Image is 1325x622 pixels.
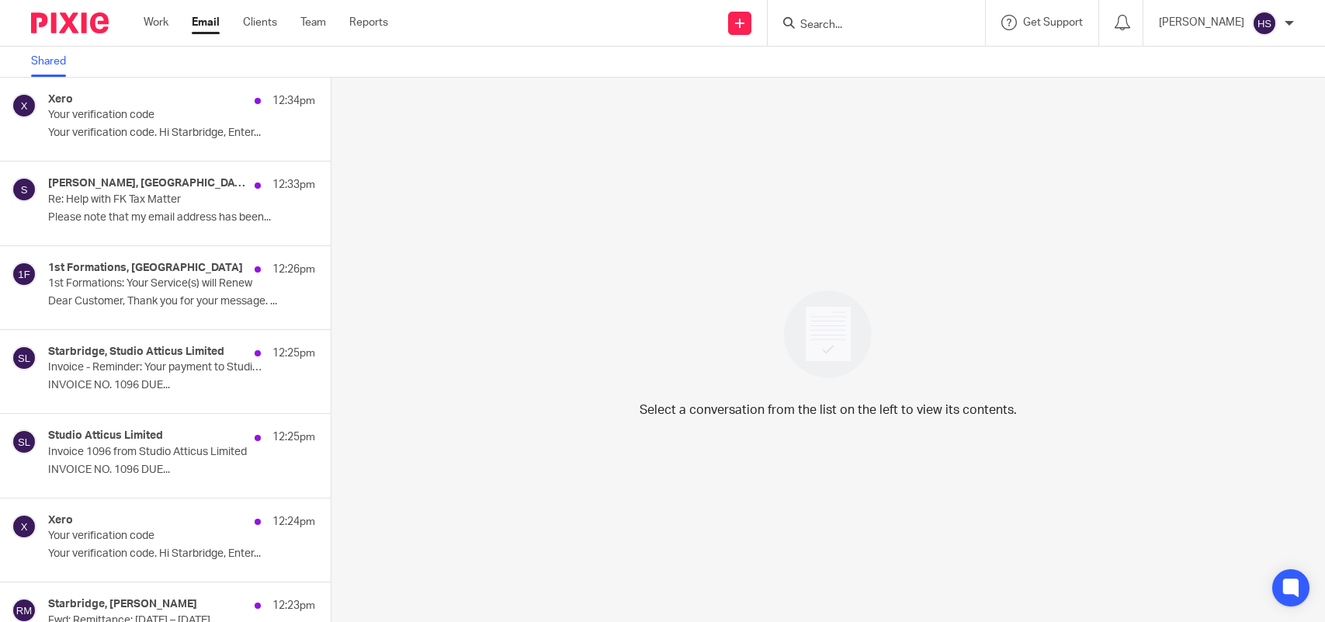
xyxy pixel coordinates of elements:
[243,15,277,30] a: Clients
[272,262,315,277] p: 12:26pm
[31,12,109,33] img: Pixie
[349,15,388,30] a: Reports
[48,379,315,392] p: INVOICE NO. 1096 DUE...
[48,127,315,140] p: Your verification code. Hi Starbridge, Enter...
[272,177,315,193] p: 12:33pm
[48,514,73,527] h4: Xero
[48,361,262,374] p: Invoice - Reminder: Your payment to Studio Atticus Limited is due
[774,280,882,388] img: image
[12,177,36,202] img: svg%3E
[1023,17,1083,28] span: Get Support
[300,15,326,30] a: Team
[272,598,315,613] p: 12:23pm
[272,346,315,361] p: 12:25pm
[192,15,220,30] a: Email
[48,464,315,477] p: INVOICE NO. 1096 DUE...
[640,401,1017,419] p: Select a conversation from the list on the left to view its contents.
[1159,15,1244,30] p: [PERSON_NAME]
[1252,11,1277,36] img: svg%3E
[48,429,163,443] h4: Studio Atticus Limited
[48,211,315,224] p: Please note that my email address has been...
[12,262,36,287] img: svg%3E
[12,346,36,370] img: svg%3E
[48,530,262,543] p: Your verification code
[31,47,78,77] a: Shared
[12,93,36,118] img: svg%3E
[272,514,315,530] p: 12:24pm
[48,93,73,106] h4: Xero
[144,15,168,30] a: Work
[48,177,247,190] h4: [PERSON_NAME], [GEOGRAPHIC_DATA]
[48,598,197,611] h4: Starbridge, [PERSON_NAME]
[272,429,315,445] p: 12:25pm
[48,109,262,122] p: Your verification code
[12,514,36,539] img: svg%3E
[12,429,36,454] img: svg%3E
[48,446,262,459] p: Invoice 1096 from Studio Atticus Limited
[48,295,315,308] p: Dear Customer, Thank you for your message. ...
[48,547,315,561] p: Your verification code. Hi Starbridge, Enter...
[48,277,262,290] p: 1st Formations: Your Service(s) will Renew
[799,19,938,33] input: Search
[272,93,315,109] p: 12:34pm
[48,193,262,207] p: Re: Help with FK Tax Matter
[48,346,224,359] h4: Starbridge, Studio Atticus Limited
[48,262,243,275] h4: 1st Formations, [GEOGRAPHIC_DATA]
